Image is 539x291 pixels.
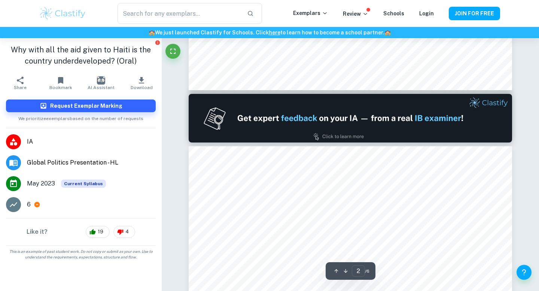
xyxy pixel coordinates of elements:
p: Review [343,10,368,18]
span: / 6 [365,268,369,275]
span: Current Syllabus [61,180,106,188]
button: Request Exemplar Marking [6,99,156,112]
span: AI Assistant [88,85,115,90]
button: Report issue [155,40,160,45]
span: IA [27,137,156,146]
span: Download [131,85,153,90]
span: We prioritize exemplars based on the number of requests [18,112,143,122]
div: This exemplar is based on the current syllabus. Feel free to refer to it for inspiration/ideas wh... [61,180,106,188]
p: 6 [27,200,31,209]
button: AI Assistant [81,73,121,94]
button: Download [121,73,162,94]
button: Help and Feedback [517,265,532,280]
p: Exemplars [293,9,328,17]
img: AI Assistant [97,76,105,85]
div: 19 [86,226,110,238]
h1: Why with all the aid given to Haiti is the country underdeveloped? (Oral) [6,44,156,67]
span: 4 [121,228,133,236]
span: Bookmark [49,85,72,90]
button: JOIN FOR FREE [449,7,500,20]
h6: Request Exemplar Marking [50,102,122,110]
span: 19 [94,228,107,236]
button: Bookmark [40,73,81,94]
span: This is an example of past student work. Do not copy or submit as your own. Use to understand the... [3,249,159,260]
h6: We just launched Clastify for Schools. Click to learn how to become a school partner. [1,28,538,37]
img: Ad [189,94,512,143]
span: Share [14,85,27,90]
span: May 2023 [27,179,55,188]
a: Schools [383,10,404,16]
span: Global Politics Presentation - HL [27,158,156,167]
span: 🏫 [149,30,155,36]
input: Search for any exemplars... [118,3,241,24]
button: Fullscreen [165,44,180,59]
a: here [269,30,280,36]
a: Login [419,10,434,16]
span: 🏫 [384,30,391,36]
h6: Like it? [27,227,48,236]
div: 4 [113,226,135,238]
img: Clastify logo [39,6,86,21]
